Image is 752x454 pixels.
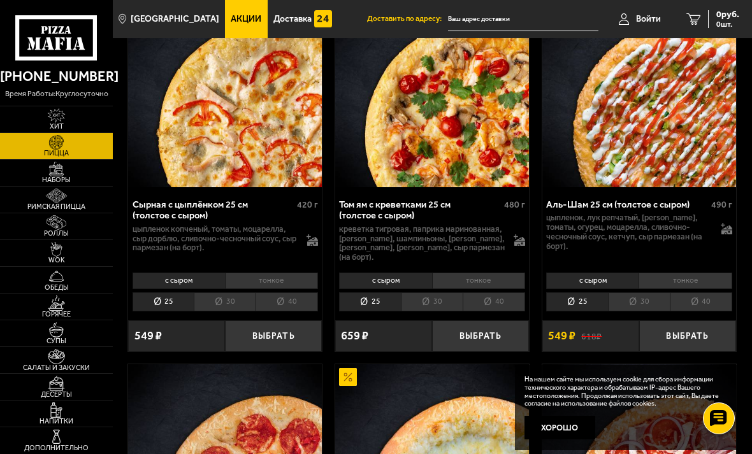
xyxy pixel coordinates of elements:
span: 0 шт. [716,20,739,28]
li: 40 [463,292,525,311]
span: 549 ₽ [548,330,575,341]
li: с сыром [133,273,225,289]
span: Акции [231,15,261,24]
span: 549 ₽ [134,330,162,341]
li: 40 [670,292,732,311]
li: 30 [608,292,670,311]
li: с сыром [546,273,639,289]
button: Выбрать [432,320,529,351]
p: цыпленок, лук репчатый, [PERSON_NAME], томаты, огурец, моцарелла, сливочно-чесночный соус, кетчуп... [546,213,712,251]
span: Доставить по адресу: [367,15,448,23]
li: 25 [546,292,608,311]
p: На нашем сайте мы используем cookie для сбора информации технического характера и обрабатываем IP... [524,376,723,408]
li: тонкое [225,273,318,289]
span: 420 г [297,199,318,210]
img: Акционный [339,368,357,386]
li: 25 [133,292,194,311]
li: с сыром [339,273,431,289]
div: Сырная с цыплёнком 25 см (толстое с сыром) [133,199,294,222]
button: Выбрать [639,320,736,351]
li: тонкое [432,273,525,289]
div: Аль-Шам 25 см (толстое с сыром) [546,199,707,211]
p: креветка тигровая, паприка маринованная, [PERSON_NAME], шампиньоны, [PERSON_NAME], [PERSON_NAME],... [339,225,505,262]
button: Хорошо [524,416,595,439]
li: тонкое [639,273,732,289]
input: Ваш адрес доставки [448,8,598,31]
li: 40 [256,292,318,311]
span: 659 ₽ [341,330,368,341]
span: Доставка [273,15,312,24]
img: 15daf4d41897b9f0e9f617042186c801.svg [314,10,332,28]
li: 25 [339,292,401,311]
span: Войти [636,15,661,24]
span: 0 руб. [716,10,739,19]
li: 30 [401,292,463,311]
s: 618 ₽ [581,330,602,341]
span: 480 г [504,199,525,210]
span: [GEOGRAPHIC_DATA] [131,15,219,24]
button: Выбрать [225,320,322,351]
li: 30 [194,292,256,311]
p: цыпленок копченый, томаты, моцарелла, сыр дорблю, сливочно-чесночный соус, сыр пармезан (на борт). [133,225,299,253]
div: Том ям с креветками 25 см (толстое с сыром) [339,199,500,222]
span: 490 г [711,199,732,210]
